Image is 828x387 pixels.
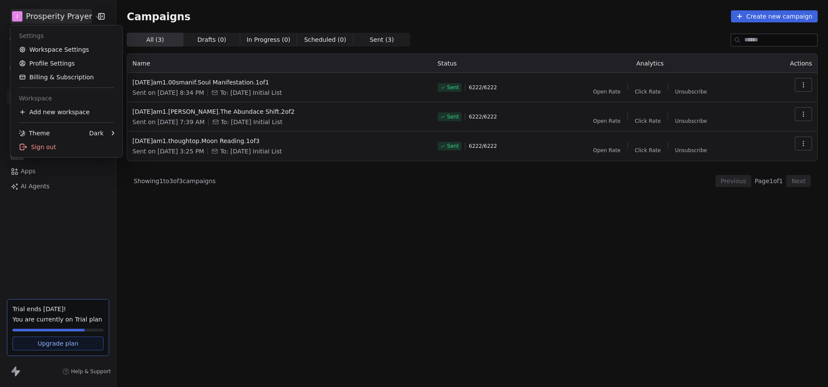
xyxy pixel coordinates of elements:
a: Workspace Settings [14,43,119,56]
div: Add new workspace [14,105,119,119]
div: Workspace [14,91,119,105]
div: Dark [89,129,103,137]
div: Settings [14,29,119,43]
div: Sign out [14,140,119,154]
div: Theme [19,129,50,137]
a: Profile Settings [14,56,119,70]
a: Billing & Subscription [14,70,119,84]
